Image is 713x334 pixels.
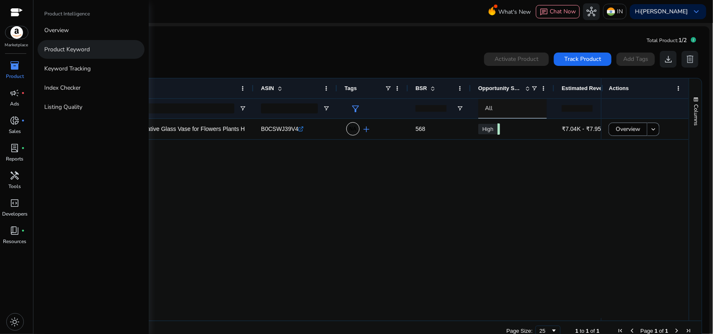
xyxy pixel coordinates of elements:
[562,85,612,91] span: Estimated Revenue/Day
[5,26,28,39] img: amazon.svg
[655,328,657,334] span: 1
[10,100,20,108] p: Ads
[607,8,615,16] img: in.svg
[564,55,601,63] span: Track Product
[536,5,580,18] button: chatChat Now
[323,105,330,112] button: Open Filter Menu
[9,183,21,190] p: Tools
[349,126,356,131] span: NA
[108,121,295,138] p: SPHINX Decorative Glass Vase for Flowers Plants Home Decor Office...
[416,126,425,132] span: 568
[416,85,427,91] span: BSR
[498,5,531,19] span: What's New
[478,85,522,91] span: Opportunity Score
[10,317,20,327] span: light_mode
[586,7,596,17] span: hub
[647,37,678,44] span: Total Product:
[640,328,653,334] span: Page
[507,328,533,334] div: Page Size:
[540,8,548,16] span: chat
[678,36,687,44] span: 1/2
[10,171,20,181] span: handyman
[629,327,635,334] div: Previous Page
[44,45,90,54] p: Product Keyword
[635,9,688,15] p: Hi
[22,146,25,150] span: fiber_manual_record
[540,328,551,334] div: 25
[659,328,664,334] span: of
[10,88,20,98] span: campaign
[562,126,605,132] span: ₹7.04K - ₹7.95K
[22,91,25,95] span: fiber_manual_record
[10,60,20,70] span: inventory_2
[261,103,318,113] input: ASIN Filter Input
[9,128,21,135] p: Sales
[576,328,579,334] span: 1
[3,238,27,245] p: Resources
[10,143,20,153] span: lab_profile
[2,210,28,218] p: Developers
[6,155,24,163] p: Reports
[261,126,298,132] span: B0CSWJ39V4
[44,83,81,92] p: Index Checker
[591,328,595,334] span: of
[457,105,463,112] button: Open Filter Menu
[10,198,20,208] span: code_blocks
[10,116,20,126] span: donut_small
[44,64,91,73] p: Keyword Tracking
[554,53,612,66] button: Track Product
[550,8,576,15] span: Chat Now
[617,4,623,19] p: IN
[44,10,90,18] p: Product Intelligence
[22,119,25,122] span: fiber_manual_record
[261,85,274,91] span: ASIN
[485,104,492,112] span: All
[6,73,24,80] p: Product
[239,105,246,112] button: Open Filter Menu
[673,327,680,334] div: Next Page
[580,328,584,334] span: to
[10,226,20,236] span: book_4
[350,104,360,114] span: filter_alt
[44,26,69,35] p: Overview
[478,124,497,134] a: High
[596,328,599,334] span: 1
[22,229,25,232] span: fiber_manual_record
[641,8,688,15] b: [PERSON_NAME]
[586,328,589,334] span: 1
[692,104,700,126] span: Columns
[616,121,640,138] span: Overview
[5,42,28,48] p: Marketplace
[609,123,647,136] button: Overview
[685,327,692,334] div: Last Page
[73,103,234,113] input: Product Name Filter Input
[609,85,629,91] span: Actions
[660,51,677,68] button: download
[345,85,357,91] span: Tags
[665,328,668,334] span: 1
[361,124,371,134] span: add
[583,3,600,20] button: hub
[497,123,500,135] span: 75.50
[44,103,82,111] p: Listing Quality
[691,7,701,17] span: keyboard_arrow_down
[663,54,673,64] span: download
[617,327,624,334] div: First Page
[650,126,657,133] mat-icon: keyboard_arrow_down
